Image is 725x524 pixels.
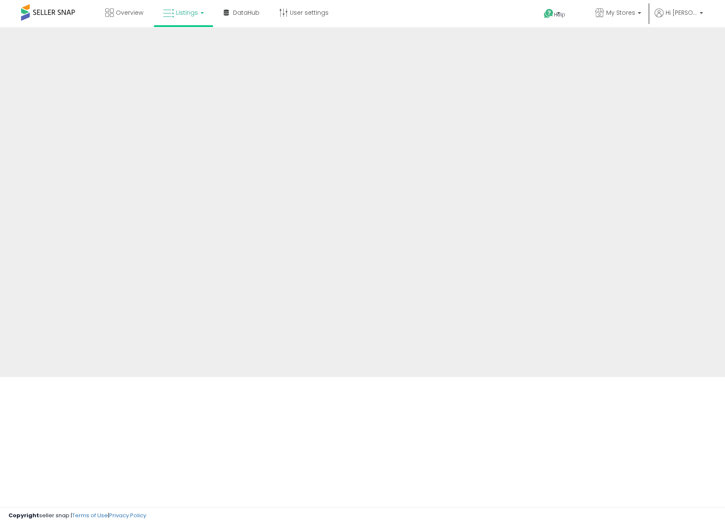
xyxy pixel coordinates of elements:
span: DataHub [233,8,260,17]
i: Get Help [543,8,554,19]
a: Help [537,2,582,27]
span: Hi [PERSON_NAME] [666,8,697,17]
span: Help [554,11,565,18]
span: Overview [116,8,143,17]
span: My Stores [606,8,635,17]
span: Listings [176,8,198,17]
a: Hi [PERSON_NAME] [655,8,703,27]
